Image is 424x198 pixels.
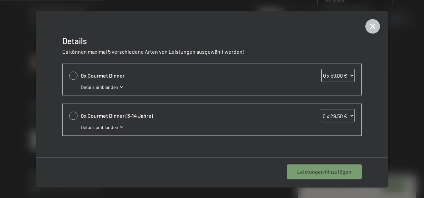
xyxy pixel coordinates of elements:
span: Details einblenden [81,84,118,90]
span: Leistungen hinzufügen [297,168,351,175]
span: 0x Gourmet Dinner (3-14 Jahre) [81,112,286,119]
span: Details einblenden [81,124,118,131]
span: 0x Gourmet Dinner [81,72,286,79]
p: Es können maximal 5 verschiedene Arten von Leistungen ausgewählt werden! [62,48,362,55]
span: Details [62,35,87,45]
